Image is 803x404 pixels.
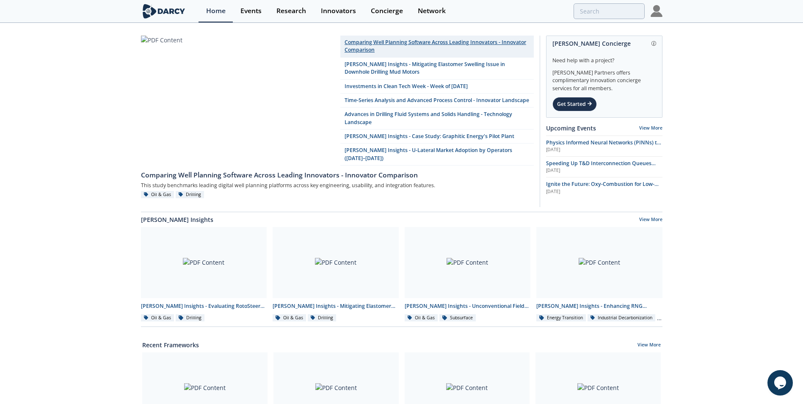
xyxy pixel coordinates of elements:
[340,58,534,80] a: [PERSON_NAME] Insights - Mitigating Elastomer Swelling Issue in Downhole Drilling Mud Motors
[340,144,534,166] a: [PERSON_NAME] Insights - U-Lateral Market Adoption by Operators ([DATE]–[DATE])
[141,166,534,180] a: Comparing Well Planning Software Across Leading Innovators - Innovator Comparison
[439,314,476,322] div: Subsurface
[552,97,597,111] div: Get Started
[418,8,446,14] div: Network
[637,342,661,349] a: View More
[405,302,531,310] div: [PERSON_NAME] Insights - Unconventional Field Development Optimization through Geochemical Finger...
[141,180,534,191] div: This study benchmarks leading digital well planning platforms across key engineering, usability, ...
[546,188,662,195] div: [DATE]
[552,64,656,92] div: [PERSON_NAME] Partners offers complimentary innovation concierge services for all members.
[308,314,337,322] div: Drilling
[651,5,662,17] img: Profile
[546,147,662,153] div: [DATE]
[138,227,270,322] a: PDF Content [PERSON_NAME] Insights - Evaluating RotoSteer Tool Performance for Long Lateral Appli...
[141,170,534,180] div: Comparing Well Planning Software Across Leading Innovators - Innovator Comparison
[536,302,662,310] div: [PERSON_NAME] Insights - Enhancing RNG innovation
[340,130,534,144] a: [PERSON_NAME] Insights - Case Study: Graphitic Energy's Pilot Plant
[176,191,204,199] div: Drilling
[546,124,596,133] a: Upcoming Events
[371,8,403,14] div: Concierge
[546,139,661,154] span: Physics Informed Neural Networks (PINNs) to Accelerate Subsurface Scenario Analysis
[240,8,262,14] div: Events
[142,340,199,349] a: Recent Frameworks
[546,160,662,174] a: Speeding Up T&D Interconnection Queues with Enhanced Software Solutions [DATE]
[340,80,534,94] a: Investments in Clean Tech Week - Week of [DATE]
[141,314,174,322] div: Oil & Gas
[273,314,306,322] div: Oil & Gas
[206,8,226,14] div: Home
[552,36,656,51] div: [PERSON_NAME] Concierge
[533,227,665,322] a: PDF Content [PERSON_NAME] Insights - Enhancing RNG innovation Energy Transition Industrial Decarb...
[270,227,402,322] a: PDF Content [PERSON_NAME] Insights - Mitigating Elastomer Swelling Issue in Downhole Drilling Mud...
[651,41,656,46] img: information.svg
[141,215,213,224] a: [PERSON_NAME] Insights
[141,4,187,19] img: logo-wide.svg
[546,167,662,174] div: [DATE]
[141,191,174,199] div: Oil & Gas
[340,36,534,58] a: Comparing Well Planning Software Across Leading Innovators - Innovator Comparison
[276,8,306,14] div: Research
[546,139,662,153] a: Physics Informed Neural Networks (PINNs) to Accelerate Subsurface Scenario Analysis [DATE]
[273,302,399,310] div: [PERSON_NAME] Insights - Mitigating Elastomer Swelling Issue in Downhole Drilling Mud Motors
[546,160,656,174] span: Speeding Up T&D Interconnection Queues with Enhanced Software Solutions
[340,94,534,108] a: Time-Series Analysis and Advanced Process Control - Innovator Landscape
[546,180,662,195] a: Ignite the Future: Oxy-Combustion for Low-Carbon Power [DATE]
[574,3,645,19] input: Advanced Search
[552,51,656,64] div: Need help with a project?
[340,108,534,130] a: Advances in Drilling Fluid Systems and Solids Handling - Technology Landscape
[546,180,659,195] span: Ignite the Future: Oxy-Combustion for Low-Carbon Power
[767,370,795,396] iframe: chat widget
[321,8,356,14] div: Innovators
[588,314,656,322] div: Industrial Decarbonization
[639,216,662,224] a: View More
[402,227,534,322] a: PDF Content [PERSON_NAME] Insights - Unconventional Field Development Optimization through Geoche...
[141,302,267,310] div: [PERSON_NAME] Insights - Evaluating RotoSteer Tool Performance for Long Lateral Applications
[639,125,662,131] a: View More
[536,314,586,322] div: Energy Transition
[405,314,438,322] div: Oil & Gas
[176,314,204,322] div: Drilling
